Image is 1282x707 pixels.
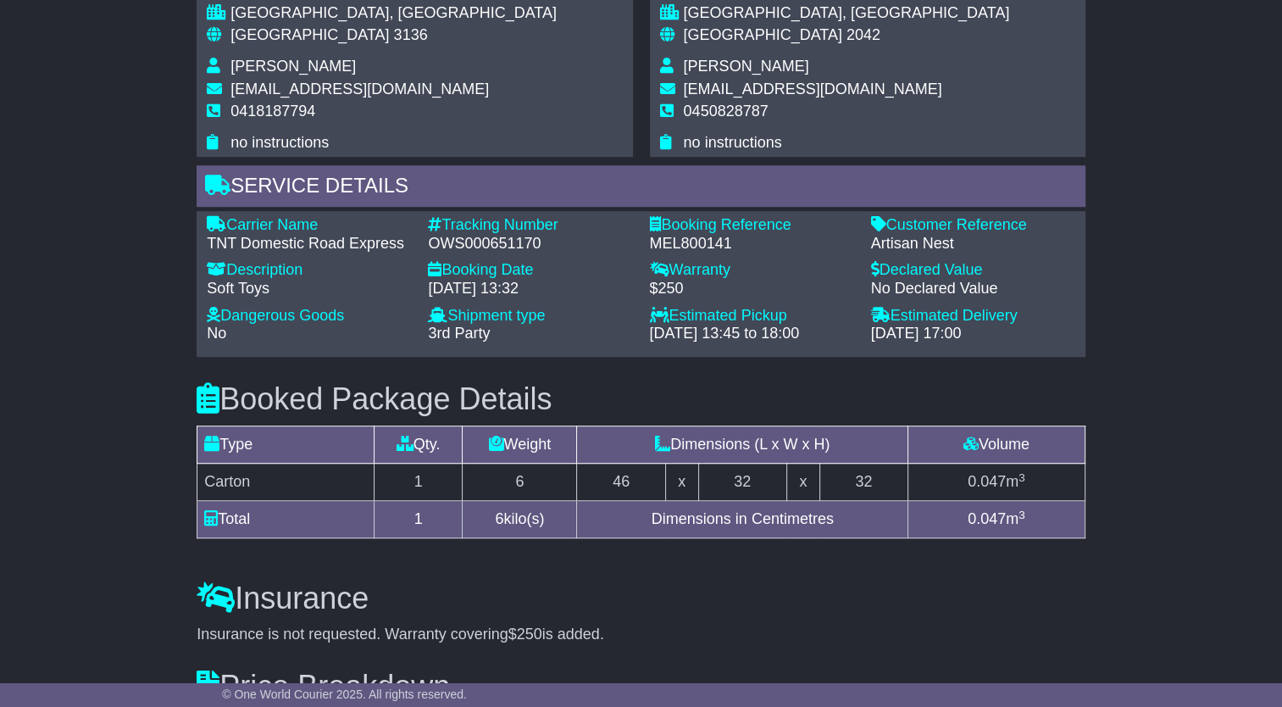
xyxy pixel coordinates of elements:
div: Dangerous Goods [207,307,411,326]
div: Estimated Delivery [871,307,1075,326]
div: Artisan Nest [871,235,1075,253]
h3: Price Breakdown [197,670,1085,704]
div: No Declared Value [871,280,1075,298]
div: Insurance is not requested. Warranty covering is added. [197,626,1085,644]
div: TNT Domestic Road Express [207,235,411,253]
div: [GEOGRAPHIC_DATA], [GEOGRAPHIC_DATA] [684,4,1010,23]
td: m [908,464,1085,501]
span: no instructions [684,134,782,151]
div: Warranty [649,261,853,280]
div: [DATE] 13:32 [428,280,632,298]
span: 0450828787 [684,103,769,120]
span: 0.047 [968,510,1006,527]
span: [PERSON_NAME] [684,58,809,75]
span: 0.047 [968,473,1006,490]
td: Carton [197,464,375,501]
div: OWS000651170 [428,235,632,253]
div: Customer Reference [871,216,1075,235]
span: 6 [495,510,503,527]
div: Shipment type [428,307,632,326]
span: 3rd Party [428,325,490,342]
div: Description [207,261,411,280]
td: Type [197,426,375,464]
sup: 3 [1018,509,1025,521]
td: kilo(s) [463,501,577,538]
div: Tracking Number [428,216,632,235]
sup: 3 [1018,471,1025,484]
span: [GEOGRAPHIC_DATA] [230,26,389,43]
td: 6 [463,464,577,501]
div: Declared Value [871,261,1075,280]
td: x [786,464,819,501]
div: [GEOGRAPHIC_DATA], [GEOGRAPHIC_DATA] [230,4,557,23]
td: Dimensions in Centimetres [577,501,908,538]
span: [GEOGRAPHIC_DATA] [684,26,842,43]
td: Total [197,501,375,538]
div: MEL800141 [649,235,853,253]
h3: Booked Package Details [197,382,1085,416]
div: Carrier Name [207,216,411,235]
span: © One World Courier 2025. All rights reserved. [222,688,467,701]
span: 3136 [394,26,428,43]
td: m [908,501,1085,538]
div: Soft Toys [207,280,411,298]
div: [DATE] 13:45 to 18:00 [649,325,853,343]
h3: Insurance [197,582,1085,615]
td: 1 [374,501,462,538]
div: Booking Date [428,261,632,280]
div: Booking Reference [649,216,853,235]
td: Dimensions (L x W x H) [577,426,908,464]
span: no instructions [230,134,329,151]
div: Estimated Pickup [649,307,853,326]
span: [EMAIL_ADDRESS][DOMAIN_NAME] [684,81,942,97]
td: Qty. [374,426,462,464]
span: [PERSON_NAME] [230,58,356,75]
span: No [207,325,226,342]
td: 32 [698,464,786,501]
td: 46 [577,464,665,501]
span: 0418187794 [230,103,315,120]
div: Service Details [197,165,1085,211]
td: Volume [908,426,1085,464]
td: x [665,464,698,501]
td: 1 [374,464,462,501]
div: $250 [649,280,853,298]
span: [EMAIL_ADDRESS][DOMAIN_NAME] [230,81,489,97]
td: Weight [463,426,577,464]
span: $250 [508,626,542,643]
div: [DATE] 17:00 [871,325,1075,343]
span: 2042 [846,26,880,43]
td: 32 [819,464,907,501]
